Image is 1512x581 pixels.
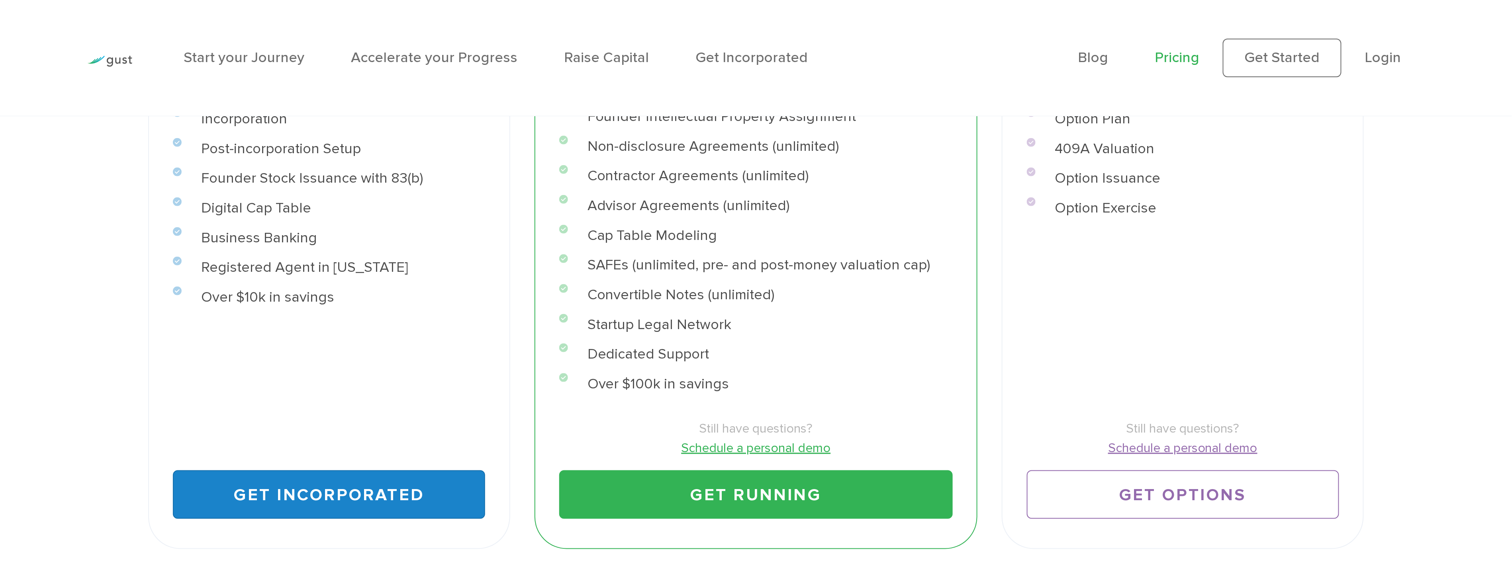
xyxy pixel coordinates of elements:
a: Pricing [1155,49,1199,66]
li: Registered Agent in [US_STATE] [173,257,485,279]
li: Option Plan [1027,108,1339,130]
li: Advisor Agreements (unlimited) [559,195,953,217]
a: Get Incorporated [173,470,485,519]
a: Raise Capital [564,49,649,66]
img: Gust Logo [88,56,132,66]
li: 409A Valuation [1027,138,1339,160]
a: Get Incorporated [696,49,808,66]
li: Startup Legal Network [559,314,953,336]
li: Founder Intellectual Property Assignment [559,106,953,128]
li: Dedicated Support [559,343,953,365]
li: Over $10k in savings [173,287,485,308]
a: Get Running [559,470,953,519]
li: SAFEs (unlimited, pre- and post-money valuation cap) [559,254,953,276]
a: Schedule a personal demo [1027,439,1339,458]
span: Still have questions? [1027,419,1339,438]
li: Post-incorporation Setup [173,138,485,160]
li: Option Exercise [1027,197,1339,219]
li: Business Banking [173,227,485,249]
a: Get Started [1223,39,1342,77]
li: Founder Stock Issuance with 83(b) [173,168,485,189]
a: Schedule a personal demo [559,439,953,458]
li: Over $100k in savings [559,373,953,395]
a: Start your Journey [184,49,304,66]
li: Non-disclosure Agreements (unlimited) [559,136,953,158]
li: Option Issuance [1027,168,1339,189]
li: Incorporation [173,108,485,130]
li: Contractor Agreements (unlimited) [559,165,953,187]
a: Login [1365,49,1401,66]
li: Convertible Notes (unlimited) [559,284,953,306]
li: Digital Cap Table [173,197,485,219]
a: Accelerate your Progress [351,49,517,66]
a: Get Options [1027,470,1339,519]
span: Still have questions? [559,419,953,438]
li: Cap Table Modeling [559,225,953,247]
a: Blog [1078,49,1108,66]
